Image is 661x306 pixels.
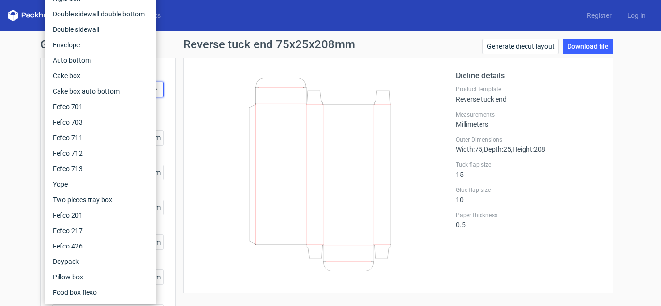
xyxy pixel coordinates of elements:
[456,161,601,178] div: 15
[511,146,545,153] span: , Height : 208
[49,285,152,300] div: Food box flexo
[456,211,601,229] div: 0.5
[49,223,152,238] div: Fefco 217
[456,111,601,128] div: Millimeters
[49,53,152,68] div: Auto bottom
[49,192,152,207] div: Two pieces tray box
[49,115,152,130] div: Fefco 703
[456,136,601,144] label: Outer Dimensions
[49,207,152,223] div: Fefco 201
[49,130,152,146] div: Fefco 711
[456,70,601,82] h2: Dieline details
[456,86,601,103] div: Reverse tuck end
[49,22,152,37] div: Double sidewall
[49,146,152,161] div: Fefco 712
[456,211,601,219] label: Paper thickness
[49,68,152,84] div: Cake box
[49,254,152,269] div: Doypack
[456,111,601,118] label: Measurements
[49,6,152,22] div: Double sidewall double bottom
[482,39,559,54] a: Generate diecut layout
[456,146,482,153] span: Width : 75
[456,186,601,204] div: 10
[456,186,601,194] label: Glue flap size
[49,99,152,115] div: Fefco 701
[183,39,355,50] h1: Reverse tuck end 75x25x208mm
[49,37,152,53] div: Envelope
[456,161,601,169] label: Tuck flap size
[40,39,621,50] h1: Generate new dieline
[579,11,619,20] a: Register
[49,176,152,192] div: Yope
[482,146,511,153] span: , Depth : 25
[49,161,152,176] div: Fefco 713
[49,84,152,99] div: Cake box auto bottom
[49,269,152,285] div: Pillow box
[619,11,653,20] a: Log in
[49,238,152,254] div: Fefco 426
[456,86,601,93] label: Product template
[563,39,613,54] a: Download file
